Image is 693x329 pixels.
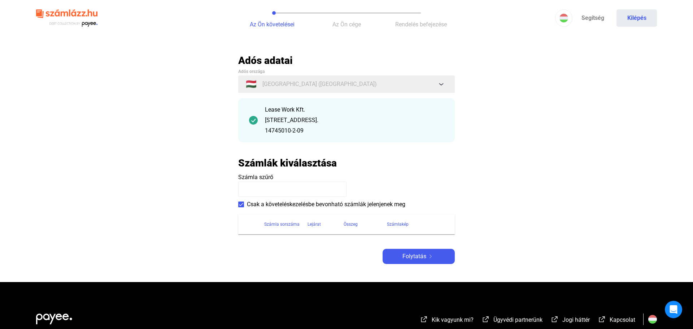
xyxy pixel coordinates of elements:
[559,14,568,22] img: HU
[262,80,377,88] span: [GEOGRAPHIC_DATA] ([GEOGRAPHIC_DATA])
[250,21,295,28] span: Az Ön követelései
[247,200,405,209] span: Csak a követeléskezelésbe bevonható számlák jelenjenek meg
[308,220,344,229] div: Lejárat
[550,317,590,324] a: external-link-whiteJogi háttér
[238,174,273,181] span: Számla szűrő
[344,220,358,229] div: Összeg
[265,105,444,114] div: Lease Work Kft.
[493,316,542,323] span: Ügyvédi partnerünk
[598,317,635,324] a: external-link-whiteKapcsolat
[481,317,542,324] a: external-link-whiteÜgyvédi partnerünk
[36,7,97,30] img: szamlazzhu-logo
[387,220,409,229] div: Számlakép
[265,116,444,125] div: [STREET_ADDRESS].
[616,9,657,27] button: Kilépés
[610,316,635,323] span: Kapcsolat
[36,309,72,324] img: white-payee-white-dot.svg
[238,75,455,93] button: 🇭🇺[GEOGRAPHIC_DATA] ([GEOGRAPHIC_DATA])
[246,80,257,88] span: 🇭🇺
[665,301,682,318] div: Open Intercom Messenger
[395,21,447,28] span: Rendelés befejezése
[238,157,337,169] h2: Számlák kiválasztása
[344,220,387,229] div: Összeg
[598,316,606,323] img: external-link-white
[238,54,455,67] h2: Adós adatai
[308,220,321,229] div: Lejárat
[264,220,308,229] div: Számla sorszáma
[550,316,559,323] img: external-link-white
[332,21,361,28] span: Az Ön cége
[562,316,590,323] span: Jogi háttér
[264,220,300,229] div: Számla sorszáma
[481,316,490,323] img: external-link-white
[432,316,474,323] span: Kik vagyunk mi?
[426,255,435,258] img: arrow-right-white
[402,252,426,261] span: Folytatás
[555,9,572,27] button: HU
[387,220,446,229] div: Számlakép
[238,69,265,74] span: Adós országa
[249,116,258,125] img: checkmark-darker-green-circle
[648,315,657,324] img: HU.svg
[265,126,444,135] div: 14745010-2-09
[420,316,428,323] img: external-link-white
[420,317,474,324] a: external-link-whiteKik vagyunk mi?
[383,249,455,264] button: Folytatásarrow-right-white
[572,9,613,27] a: Segítség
